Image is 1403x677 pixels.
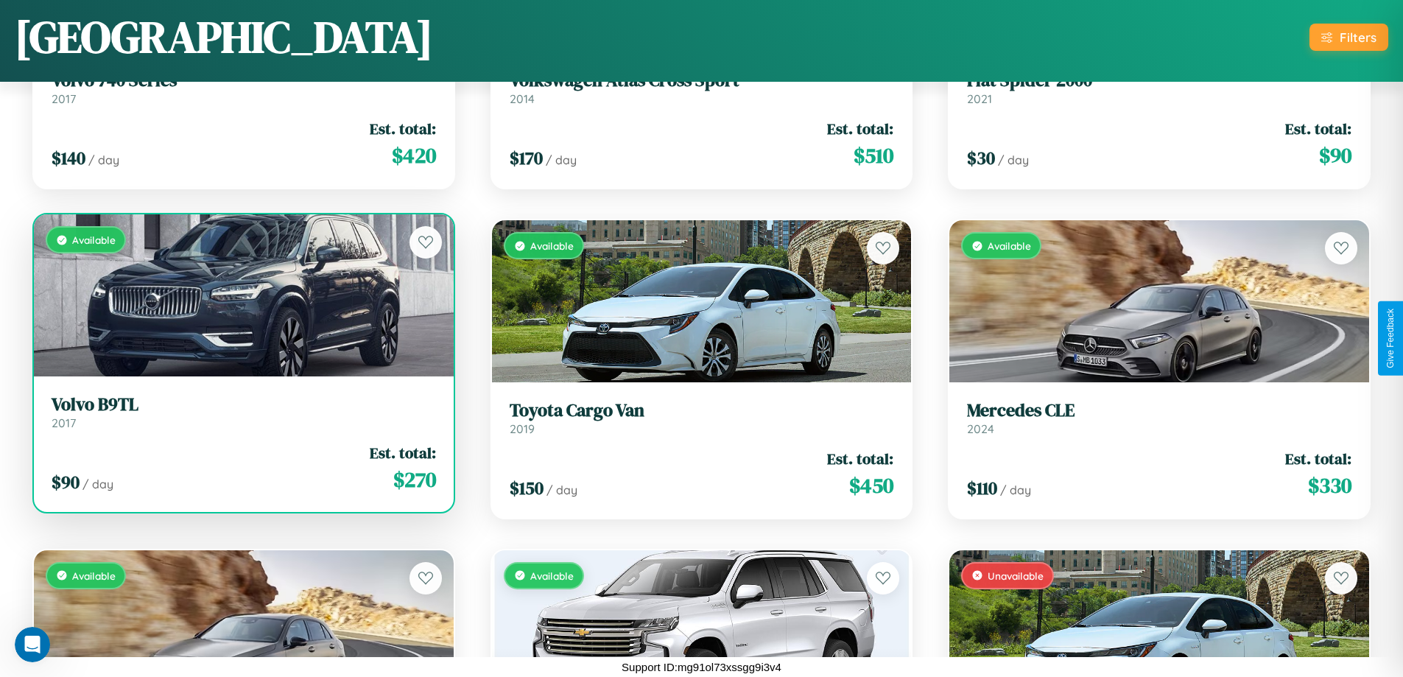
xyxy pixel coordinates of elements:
[52,394,436,415] h3: Volvo B9TL
[510,400,894,436] a: Toyota Cargo Van2019
[52,470,80,494] span: $ 90
[510,400,894,421] h3: Toyota Cargo Van
[392,141,436,170] span: $ 420
[967,421,994,436] span: 2024
[530,239,574,252] span: Available
[622,657,781,677] p: Support ID: mg91ol73xssgg9i3v4
[827,448,893,469] span: Est. total:
[510,146,543,170] span: $ 170
[1385,309,1396,368] div: Give Feedback
[52,415,76,430] span: 2017
[854,141,893,170] span: $ 510
[52,394,436,430] a: Volvo B9TL2017
[510,70,894,106] a: Volkswagen Atlas Cross Sport2014
[370,442,436,463] span: Est. total:
[15,7,433,67] h1: [GEOGRAPHIC_DATA]
[510,476,544,500] span: $ 150
[546,152,577,167] span: / day
[546,483,577,497] span: / day
[967,400,1351,436] a: Mercedes CLE2024
[1319,141,1351,170] span: $ 90
[52,146,85,170] span: $ 140
[510,91,535,106] span: 2014
[988,239,1031,252] span: Available
[1309,24,1388,51] button: Filters
[1000,483,1031,497] span: / day
[82,477,113,491] span: / day
[988,569,1044,582] span: Unavailable
[849,471,893,500] span: $ 450
[1308,471,1351,500] span: $ 330
[370,118,436,139] span: Est. total:
[52,91,76,106] span: 2017
[967,70,1351,106] a: Fiat Spider 20002021
[72,569,116,582] span: Available
[967,146,995,170] span: $ 30
[967,91,992,106] span: 2021
[510,70,894,91] h3: Volkswagen Atlas Cross Sport
[1285,118,1351,139] span: Est. total:
[967,400,1351,421] h3: Mercedes CLE
[827,118,893,139] span: Est. total:
[1340,29,1376,45] div: Filters
[393,465,436,494] span: $ 270
[15,627,50,662] iframe: Intercom live chat
[88,152,119,167] span: / day
[998,152,1029,167] span: / day
[52,70,436,106] a: Volvo 740 Series2017
[967,476,997,500] span: $ 110
[530,569,574,582] span: Available
[510,421,535,436] span: 2019
[72,234,116,246] span: Available
[1285,448,1351,469] span: Est. total:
